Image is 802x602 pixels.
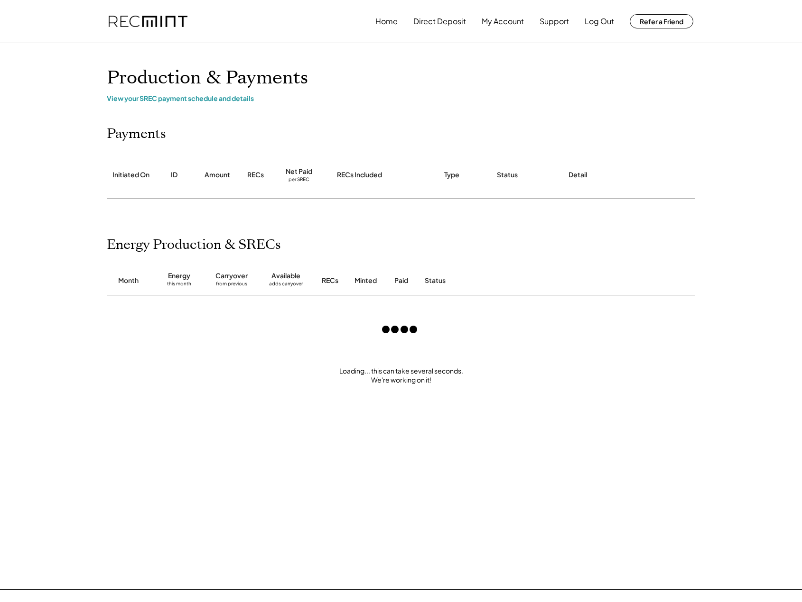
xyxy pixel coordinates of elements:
[413,12,466,31] button: Direct Deposit
[286,167,312,176] div: Net Paid
[167,281,191,290] div: this month
[425,276,586,285] div: Status
[215,271,248,281] div: Carryover
[497,170,518,180] div: Status
[630,14,693,28] button: Refer a Friend
[97,366,705,385] div: Loading... this can take several seconds. We're working on it!
[375,12,398,31] button: Home
[107,126,166,142] h2: Payments
[444,170,459,180] div: Type
[118,276,139,285] div: Month
[247,170,264,180] div: RECs
[585,12,614,31] button: Log Out
[337,170,382,180] div: RECs Included
[269,281,303,290] div: adds carryover
[216,281,247,290] div: from previous
[289,176,309,183] div: per SREC
[107,67,695,89] h1: Production & Payments
[107,94,695,102] div: View your SREC payment schedule and details
[109,16,187,27] img: recmint-logotype%403x.png
[540,12,569,31] button: Support
[271,271,300,281] div: Available
[482,12,524,31] button: My Account
[171,170,177,180] div: ID
[569,170,587,180] div: Detail
[322,276,338,285] div: RECs
[354,276,377,285] div: Minted
[107,237,281,253] h2: Energy Production & SRECs
[168,271,190,281] div: Energy
[394,276,408,285] div: Paid
[112,170,149,180] div: Initiated On
[205,170,230,180] div: Amount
